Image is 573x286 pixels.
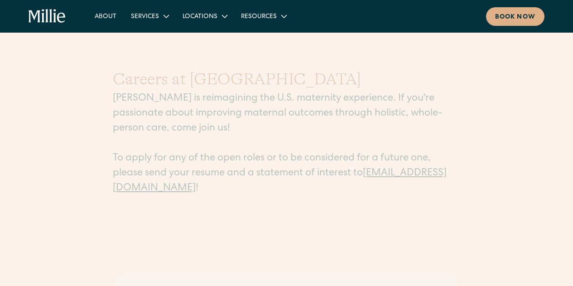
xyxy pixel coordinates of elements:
[131,12,159,22] div: Services
[495,13,535,22] div: Book now
[113,67,461,92] h1: Careers at [GEOGRAPHIC_DATA]
[175,9,234,24] div: Locations
[183,12,217,22] div: Locations
[241,12,277,22] div: Resources
[486,7,544,26] a: Book now
[87,9,124,24] a: About
[29,9,66,24] a: home
[113,92,461,196] p: [PERSON_NAME] is reimagining the U.S. maternity experience. If you're passionate about improving ...
[234,9,293,24] div: Resources
[124,9,175,24] div: Services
